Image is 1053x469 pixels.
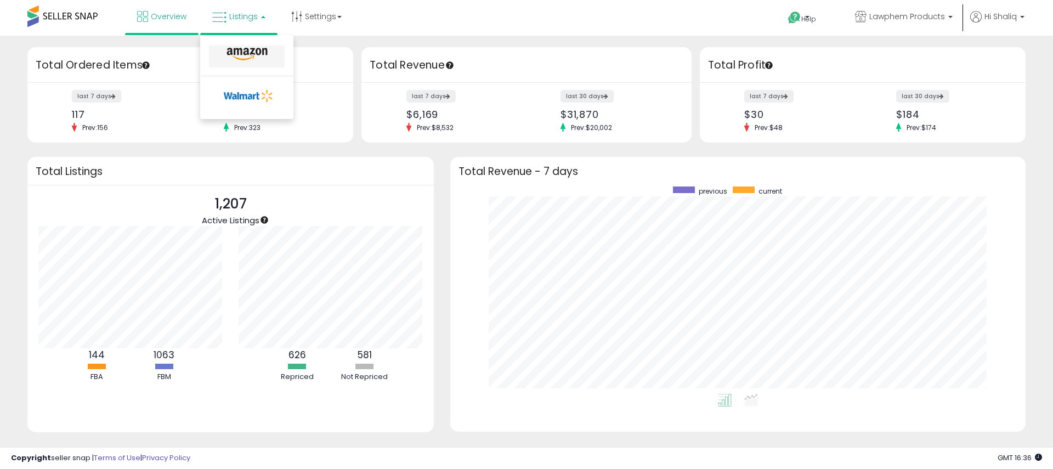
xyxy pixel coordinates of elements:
div: FBA [64,372,129,382]
div: Not Repriced [332,372,398,382]
label: last 7 days [406,90,456,103]
i: Get Help [788,11,801,25]
span: Prev: $20,002 [565,123,618,132]
h3: Total Profit [708,58,1017,73]
div: $6,169 [406,109,518,120]
label: last 7 days [72,90,121,103]
div: $30 [744,109,854,120]
div: 117 [72,109,182,120]
span: previous [699,187,727,196]
span: Listings [229,11,258,22]
div: Repriced [264,372,330,382]
span: Overview [151,11,186,22]
div: $184 [896,109,1006,120]
b: 144 [89,348,105,361]
span: Prev: 323 [229,123,266,132]
div: $31,870 [561,109,672,120]
label: last 30 days [561,90,614,103]
div: FBM [131,372,197,382]
div: Tooltip anchor [764,60,774,70]
span: Prev: $8,532 [411,123,459,132]
label: last 30 days [896,90,949,103]
a: Help [779,3,837,36]
label: last 7 days [744,90,794,103]
strong: Copyright [11,453,51,463]
a: Terms of Use [94,453,140,463]
span: Help [801,14,816,24]
span: Prev: $48 [749,123,788,132]
h3: Total Revenue - 7 days [458,167,1017,176]
div: Tooltip anchor [445,60,455,70]
span: Lawphem Products [869,11,945,22]
div: Tooltip anchor [141,60,151,70]
p: 1,207 [202,194,259,214]
div: seller snap | | [11,453,190,464]
div: Tooltip anchor [259,215,269,225]
a: Hi Shaliq [970,11,1024,36]
a: Privacy Policy [142,453,190,463]
h3: Total Listings [36,167,426,176]
span: Active Listings [202,214,259,226]
span: Prev: 156 [77,123,114,132]
span: Prev: $174 [901,123,942,132]
b: 1063 [154,348,174,361]
b: 581 [358,348,372,361]
div: 590 [224,109,334,120]
span: 2025-08-12 16:36 GMT [998,453,1042,463]
span: Hi Shaliq [984,11,1017,22]
span: current [758,187,782,196]
b: 626 [288,348,306,361]
h3: Total Revenue [370,58,683,73]
h3: Total Ordered Items [36,58,345,73]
